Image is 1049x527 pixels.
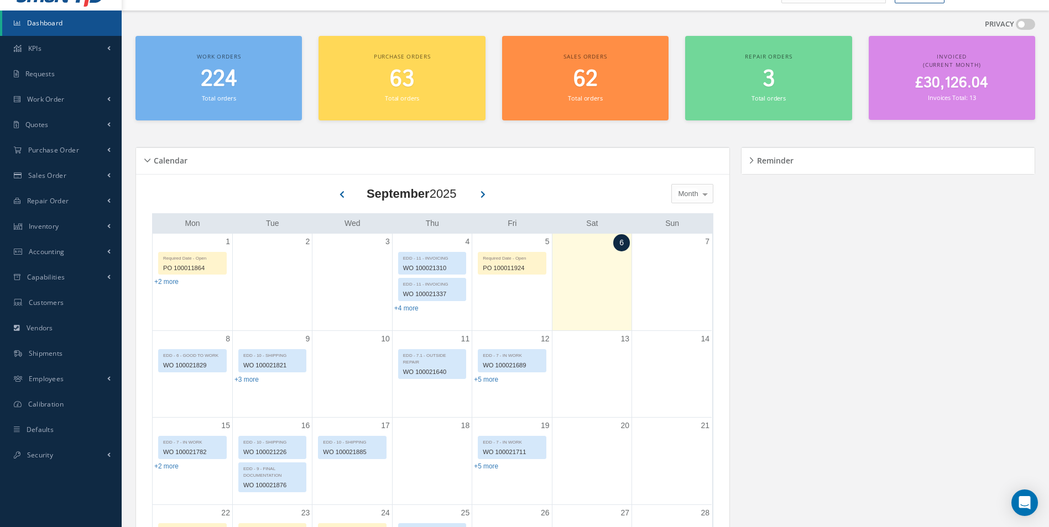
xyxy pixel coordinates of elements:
td: September 19, 2025 [472,418,552,505]
span: Repair Order [27,196,69,205]
span: Accounting [29,247,65,256]
h5: Calendar [150,152,187,166]
span: Capabilities [27,272,65,282]
span: 62 [573,64,598,95]
div: WO 100021829 [159,359,226,372]
a: September 3, 2025 [383,234,392,250]
span: Vendors [27,323,53,333]
div: WO 100021876 [239,479,306,492]
a: Work orders 224 Total orders [135,36,302,120]
b: September [367,187,430,201]
a: Sunday [663,217,681,230]
a: September 8, 2025 [223,331,232,347]
td: September 9, 2025 [232,330,312,418]
span: Purchase orders [374,52,431,60]
small: Total orders [751,94,786,102]
td: September 12, 2025 [472,330,552,418]
a: Purchase orders 63 Total orders [319,36,485,120]
div: WO 100021640 [399,366,466,378]
a: September 14, 2025 [698,331,712,347]
div: EDD - 9 - FINAL DOCUMENTATION [239,463,306,479]
span: Invoiced [937,52,967,60]
a: Friday [505,217,519,230]
span: Security [27,450,53,460]
div: WO 100021337 [399,288,466,301]
a: Sales orders 62 Total orders [502,36,669,120]
a: Show 4 more events [394,304,419,312]
small: Total orders [202,94,236,102]
td: September 14, 2025 [632,330,712,418]
a: September 18, 2025 [459,418,472,434]
span: Work Order [27,94,65,104]
span: Customers [29,298,64,307]
a: Thursday [424,217,441,230]
a: September 6, 2025 [613,234,630,251]
a: September 17, 2025 [379,418,392,434]
td: September 10, 2025 [312,330,392,418]
a: September 20, 2025 [618,418,632,434]
span: Shipments [29,349,63,358]
div: WO 100021821 [239,359,306,372]
span: KPIs [28,44,41,53]
a: September 21, 2025 [698,418,712,434]
span: Inventory [29,222,59,231]
div: EDD - 11 - INVOICING [399,252,466,262]
div: EDD - 6 - GOOD TO WORK [159,350,226,359]
a: September 27, 2025 [618,505,632,521]
td: September 16, 2025 [232,418,312,505]
span: 224 [201,64,237,95]
a: September 11, 2025 [459,331,472,347]
span: £30,126.04 [915,72,988,94]
td: September 15, 2025 [153,418,232,505]
div: EDD - 7 - IN WORK [159,436,226,446]
span: Repair orders [745,52,792,60]
a: Show 2 more events [154,278,179,286]
td: September 7, 2025 [632,234,712,331]
a: September 4, 2025 [463,234,472,250]
span: Work orders [197,52,241,60]
a: September 22, 2025 [219,505,232,521]
a: September 1, 2025 [223,234,232,250]
td: September 5, 2025 [472,234,552,331]
span: Calibration [28,399,64,409]
a: Wednesday [342,217,363,230]
span: Month [676,188,698,199]
a: September 10, 2025 [379,331,392,347]
a: September 5, 2025 [543,234,552,250]
td: September 8, 2025 [153,330,232,418]
a: Saturday [584,217,600,230]
div: WO 100021310 [399,262,466,275]
a: Tuesday [264,217,281,230]
a: September 26, 2025 [539,505,552,521]
div: WO 100021711 [478,446,545,459]
a: September 19, 2025 [539,418,552,434]
a: Show 5 more events [474,462,498,470]
td: September 13, 2025 [552,330,632,418]
div: Required Date - Open [159,252,226,262]
a: September 28, 2025 [698,505,712,521]
span: Quotes [25,120,49,129]
a: September 16, 2025 [299,418,312,434]
div: WO 100021226 [239,446,306,459]
td: September 11, 2025 [392,330,472,418]
a: September 24, 2025 [379,505,392,521]
td: September 20, 2025 [552,418,632,505]
span: Requests [25,69,55,78]
span: 3 [763,64,775,95]
div: WO 100021885 [319,446,385,459]
a: September 7, 2025 [703,234,712,250]
div: EDD - 7 - IN WORK [478,350,545,359]
a: Repair orders 3 Total orders [685,36,852,120]
a: September 15, 2025 [219,418,232,434]
td: September 4, 2025 [392,234,472,331]
div: EDD - 11 - INVOICING [399,278,466,288]
a: Show 5 more events [474,376,498,383]
td: September 6, 2025 [552,234,632,331]
a: Show 3 more events [234,376,259,383]
span: Dashboard [27,18,63,28]
div: PO 100011864 [159,262,226,275]
td: September 17, 2025 [312,418,392,505]
span: Sales orders [563,52,607,60]
a: Show 2 more events [154,462,179,470]
div: PO 100011924 [478,262,545,275]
